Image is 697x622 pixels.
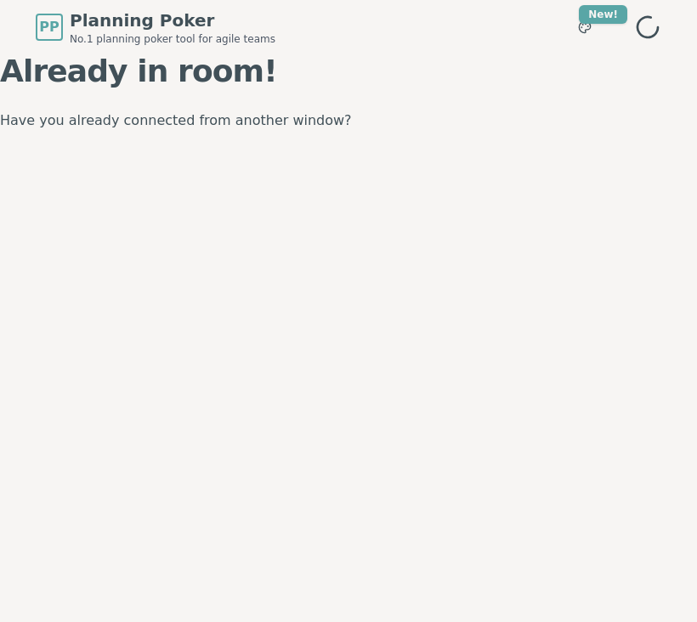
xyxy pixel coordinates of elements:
span: No.1 planning poker tool for agile teams [70,32,275,46]
span: PP [39,17,59,37]
button: New! [569,12,600,42]
a: PPPlanning PokerNo.1 planning poker tool for agile teams [36,8,275,46]
span: Planning Poker [70,8,275,32]
div: New! [579,5,627,24]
